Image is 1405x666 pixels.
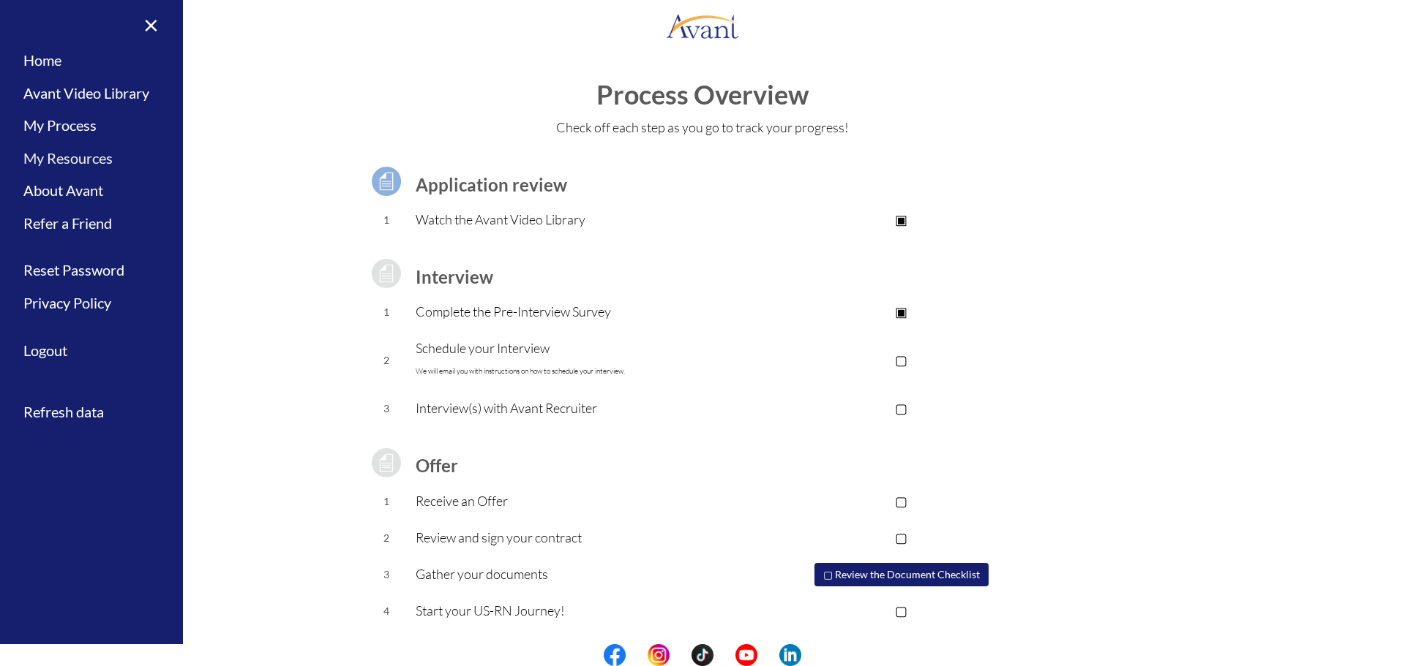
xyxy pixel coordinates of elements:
[666,4,739,48] img: logo.png
[692,644,713,666] img: tt.png
[357,483,416,520] td: 1
[416,266,493,287] b: Interview
[368,163,405,200] img: icon-test.png
[357,294,416,330] td: 1
[416,455,458,476] b: Offer
[416,209,754,230] p: Watch the Avant Video Library
[416,338,754,382] p: Schedule your Interview
[757,644,779,666] img: blank.png
[368,255,405,292] img: icon-test-grey.png
[416,174,567,195] b: Application review
[357,556,416,593] td: 3
[754,349,1048,370] p: ▢
[15,117,1390,137] p: Check off each step as you go to track your progress!
[754,209,1048,230] p: ▣
[15,80,1390,110] h1: Process Overview
[357,390,416,427] td: 3
[754,491,1048,511] p: ▢
[416,398,754,418] p: Interview(s) with Avant Recruiter
[357,202,416,238] td: 1
[416,491,754,511] p: Receive an Offer
[416,301,754,322] p: Complete the Pre-Interview Survey
[416,564,754,584] p: Gather your documents
[626,644,648,666] img: blank.png
[754,527,1048,548] p: ▢
[670,644,692,666] img: blank.png
[416,527,754,548] p: Review and sign your contract
[357,593,416,629] td: 4
[713,644,735,666] img: blank.png
[735,644,757,666] img: yt.png
[754,301,1048,322] p: ▣
[779,644,801,666] img: li.png
[416,600,754,621] p: Start your US-RN Journey!
[604,644,626,666] img: fb.png
[814,563,989,586] button: ▢ Review the Document Checklist
[416,366,625,376] font: We will email you with instructions on how to schedule your interview.
[357,330,416,390] td: 2
[357,520,416,556] td: 2
[754,600,1048,621] p: ▢
[648,644,670,666] img: in.png
[754,398,1048,418] p: ▢
[368,444,405,481] img: icon-test-grey.png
